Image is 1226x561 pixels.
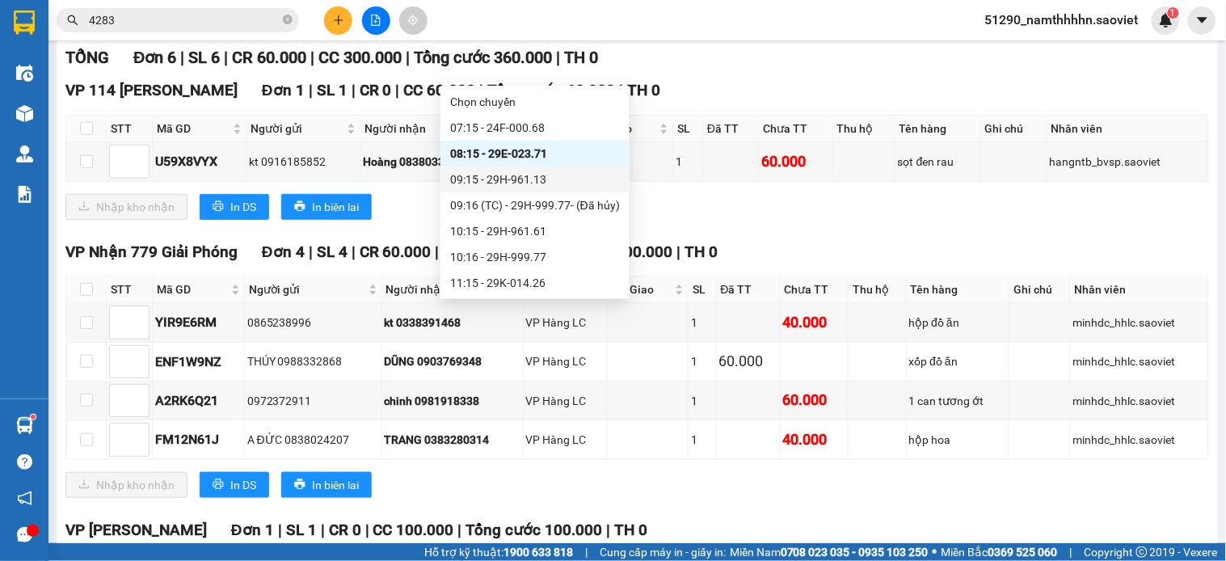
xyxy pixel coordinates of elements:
img: logo-vxr [14,11,35,35]
div: 1 [691,431,713,449]
div: 60.000 [761,150,829,173]
div: VP Hàng LC [526,431,605,449]
th: Đã TT [703,116,759,142]
span: close-circle [283,15,293,24]
th: Chưa TT [759,116,832,142]
th: STT [107,116,153,142]
div: 07:15 - 24F-000.68 [450,119,620,137]
span: | [585,543,588,561]
span: VP 114 [PERSON_NAME] [65,81,238,99]
div: 1 [691,352,713,370]
span: Hỗ trợ kỹ thuật: [424,543,573,561]
span: Cung cấp máy in - giấy in: [600,543,726,561]
th: Thu hộ [833,116,895,142]
div: 10:16 - 29H-999.77 [450,248,620,266]
div: 09:15 - 29H-961.13 [450,171,620,188]
td: VP Hàng LC [524,382,609,420]
img: warehouse-icon [16,65,33,82]
span: | [224,48,228,67]
td: VP Hàng LC [524,420,609,459]
div: YIR9E6RM [155,312,242,332]
span: SL 4 [317,243,348,261]
span: plus [333,15,344,26]
span: CC 300.000 [318,48,402,67]
div: DŨNG 0903769348 [385,352,520,370]
span: TH 0 [615,521,648,539]
span: ⚪️ [933,549,937,555]
span: | [278,521,282,539]
div: hộp hoa [909,431,1007,449]
span: | [309,243,313,261]
td: FM12N61J [153,420,245,459]
div: kt 0338391468 [385,314,520,331]
div: 11:15 - 29K-014.26 [450,274,620,292]
div: 10:15 - 29H-961.61 [450,222,620,240]
div: chinh 0981918338 [385,392,520,410]
th: Thu hộ [849,276,907,303]
span: | [677,243,681,261]
td: VP Hàng LC [524,343,609,382]
th: Nhân viên [1071,276,1209,303]
td: VP Hàng LC [524,303,609,342]
img: warehouse-icon [16,146,33,162]
div: sọt đen rau [898,153,978,171]
span: Miền Bắc [942,543,1058,561]
span: In DS [230,198,256,216]
span: | [180,48,184,67]
span: close-circle [283,13,293,28]
span: aim [407,15,419,26]
span: Người nhận [386,280,507,298]
th: Tên hàng [895,116,981,142]
div: 1 [676,153,700,171]
span: Đơn 4 [262,243,305,261]
button: printerIn DS [200,194,269,220]
img: warehouse-icon [16,417,33,434]
td: A2RK6Q21 [153,382,245,420]
span: | [436,243,440,261]
span: CR 60.000 [360,243,432,261]
div: 40.000 [783,311,845,334]
strong: 0369 525 060 [988,546,1058,559]
th: Ghi chú [1009,276,1070,303]
span: Người nhận [364,120,491,137]
span: file-add [370,15,381,26]
th: SL [689,276,716,303]
span: CR 0 [360,81,392,99]
button: caret-down [1188,6,1216,35]
div: 0865238996 [247,314,379,331]
span: Tổng cước 360.000 [414,48,552,67]
button: file-add [362,6,390,35]
img: icon-new-feature [1159,13,1173,27]
span: Mã GD [157,120,230,137]
span: printer [213,200,224,213]
span: | [365,521,369,539]
span: question-circle [17,454,32,470]
div: THÚY 0988332868 [247,352,379,370]
input: Tìm tên, số ĐT hoặc mã đơn [89,11,280,29]
span: ĐC Giao [612,280,672,298]
th: SL [673,116,703,142]
span: CR 0 [329,521,361,539]
span: | [321,521,325,539]
span: | [458,521,462,539]
div: kt 0916185852 [249,153,357,171]
span: SL 1 [317,81,348,99]
button: aim [399,6,428,35]
span: | [310,48,314,67]
span: TH 0 [685,243,718,261]
span: CC 100.000 [373,521,454,539]
div: VP Hàng LC [526,392,605,410]
span: | [620,81,624,99]
span: TH 0 [628,81,661,99]
div: 09:16 (TC) - 29H-999.77 - (Đã hủy) [450,196,620,214]
div: VP Hàng LC [526,352,605,370]
sup: 1 [1168,7,1179,19]
div: minhdc_hhlc.saoviet [1073,392,1206,410]
span: Tổng cước 60.000 [488,81,616,99]
button: printerIn biên lai [281,472,372,498]
span: | [607,521,611,539]
div: TRANG 0383280314 [385,431,520,449]
div: A ĐỨC 0838024207 [247,431,379,449]
th: Ghi chú [981,116,1047,142]
span: Mã GD [157,280,228,298]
